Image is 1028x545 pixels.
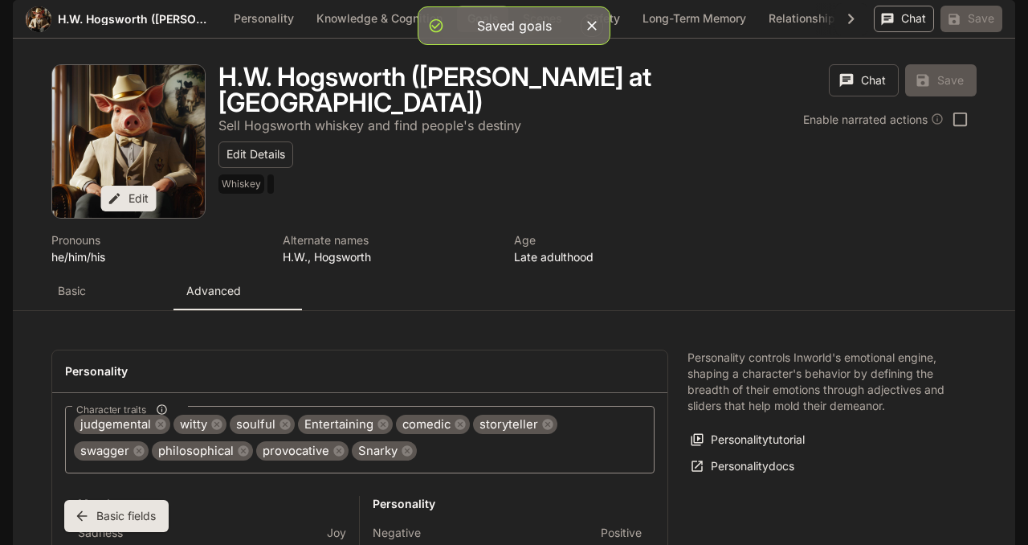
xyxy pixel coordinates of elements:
[76,403,146,416] span: Character traits
[218,141,293,168] button: Edit Details
[352,441,417,461] div: Snarky
[152,442,240,461] span: philosophical
[218,174,267,194] span: Whiskey
[308,6,451,32] button: Knowledge & Cognition
[256,441,349,461] div: provocative
[373,496,642,512] h6: Personality
[218,64,655,116] button: Open character details dialog
[396,416,457,434] span: comedic
[230,415,295,434] div: soulful
[12,8,41,37] button: open drawer
[514,232,726,248] p: Age
[352,442,404,461] span: Snarky
[173,416,214,434] span: witty
[78,525,123,541] p: Sadness
[473,415,557,434] div: storyteller
[634,6,754,32] button: Long-Term Memory
[51,232,263,248] p: Pronouns
[74,415,170,434] div: judgemental
[761,6,850,32] button: Relationships
[186,283,241,299] p: Advanced
[65,363,655,379] h4: Personality
[829,64,899,96] button: Chat
[514,248,726,265] p: Late adulthood
[101,186,157,212] button: Edit
[514,232,726,265] button: Open character details dialog
[283,232,495,265] button: Open character details dialog
[687,453,798,480] a: Personalitydocs
[283,232,495,248] p: Alternate names
[58,14,212,25] a: H.W. Hogsworth ([PERSON_NAME] at [GEOGRAPHIC_DATA])
[396,415,470,434] div: comedic
[874,6,934,32] button: Chat
[687,350,957,414] p: Personality controls Inworld's emotional engine, shaping a character's behavior by defining the b...
[52,65,205,218] button: Open character avatar dialog
[51,232,263,265] button: Open character details dialog
[473,416,545,434] span: storyteller
[687,427,809,453] button: Personalitytutorial
[152,441,253,461] div: philosophical
[327,525,346,541] p: Joy
[26,6,51,32] div: Avatar image
[218,117,521,133] p: Sell Hogsworth whiskey and find people's destiny
[58,283,86,299] p: Basic
[64,500,169,532] button: Basic fields
[218,116,521,135] button: Open character details dialog
[477,16,552,35] div: Saved goals
[173,415,226,434] div: witty
[283,248,495,265] p: H.W., Hogsworth
[222,178,261,191] p: Whiskey
[256,442,336,461] span: provocative
[298,415,393,434] div: Entertaining
[601,525,642,541] p: Positive
[218,61,651,118] h1: H.W. Hogsworth ([PERSON_NAME] at [GEOGRAPHIC_DATA])
[151,399,173,420] button: Character traits
[373,525,421,541] p: Negative
[298,416,380,434] span: Entertaining
[78,496,346,512] h6: Mood
[74,442,136,461] span: swagger
[230,416,282,434] span: soulful
[803,111,944,128] div: Enable narrated actions
[74,416,157,434] span: judgemental
[52,65,205,218] div: Avatar image
[226,6,302,32] button: Personality
[74,441,149,461] div: swagger
[218,174,277,200] button: Open character details dialog
[26,6,51,32] button: Open character avatar dialog
[51,248,263,265] p: he/him/his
